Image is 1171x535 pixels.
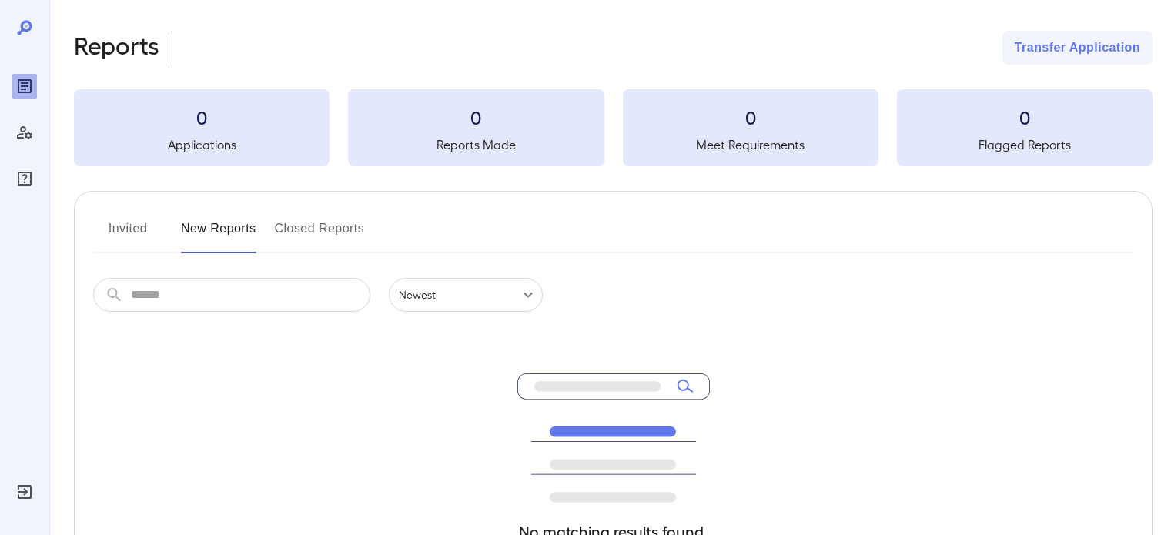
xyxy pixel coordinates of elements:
h3: 0 [623,105,878,129]
h3: 0 [74,105,330,129]
button: Invited [93,216,162,253]
div: Reports [12,74,37,99]
button: Transfer Application [1002,31,1153,65]
div: Log Out [12,480,37,504]
h5: Meet Requirements [623,135,878,154]
h5: Applications [74,135,330,154]
summary: 0Applications0Reports Made0Meet Requirements0Flagged Reports [74,89,1153,166]
h3: 0 [897,105,1153,129]
div: Newest [389,278,543,312]
h3: 0 [348,105,604,129]
button: Closed Reports [275,216,365,253]
h5: Flagged Reports [897,135,1153,154]
h2: Reports [74,31,159,65]
div: Manage Users [12,120,37,145]
h5: Reports Made [348,135,604,154]
div: FAQ [12,166,37,191]
button: New Reports [181,216,256,253]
